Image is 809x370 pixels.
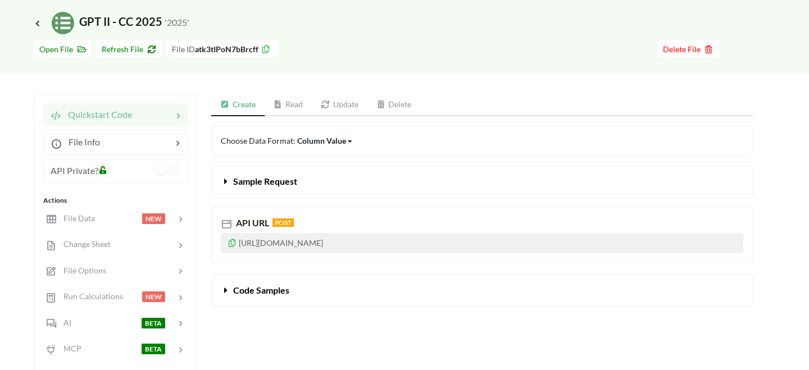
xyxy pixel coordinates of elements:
[663,44,713,54] span: Delete File
[212,275,752,306] button: Code Samples
[51,165,98,176] span: API Private?
[165,17,189,28] small: '2025'
[233,285,289,295] span: Code Samples
[312,94,367,116] a: Update
[234,217,269,228] span: API URL
[221,233,743,253] p: [URL][DOMAIN_NAME]
[57,239,111,249] span: Change Sheet
[57,266,106,275] span: File Options
[142,291,165,302] span: NEW
[211,94,265,116] a: Create
[61,109,132,120] span: Quickstart Code
[34,15,189,28] span: GPT II - CC 2025
[142,213,165,224] span: NEW
[221,136,353,145] span: Choose Data Format:
[57,318,71,327] span: AI
[57,344,81,353] span: MCP
[57,291,123,301] span: Run Calculations
[34,40,92,57] button: Open File
[367,94,421,116] a: Delete
[233,176,297,186] span: Sample Request
[297,135,346,147] div: Column Value
[62,136,100,147] span: File Info
[142,344,165,354] span: BETA
[657,40,719,57] button: Delete File
[195,44,258,54] b: atk3tIPoN7bBrcff
[172,44,195,54] span: File ID
[212,166,752,197] button: Sample Request
[57,213,95,223] span: File Data
[102,44,156,54] span: Refresh File
[52,12,74,34] img: /static/media/sheets.7a1b7961.svg
[272,218,294,227] span: POST
[39,44,86,54] span: Open File
[142,318,165,328] span: BETA
[96,40,162,57] button: Refresh File
[43,195,188,205] div: Actions
[265,94,312,116] a: Read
